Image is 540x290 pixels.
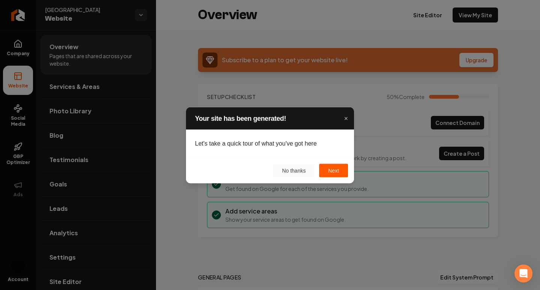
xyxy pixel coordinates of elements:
[344,114,348,122] span: ×
[195,113,345,123] h3: Your site has been generated!
[319,164,348,177] button: Next
[273,164,315,177] button: No thanks
[186,129,354,157] div: Let's take a quick tour of what you've got here
[344,113,348,123] button: Close Tour
[514,264,532,282] div: Open Intercom Messenger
